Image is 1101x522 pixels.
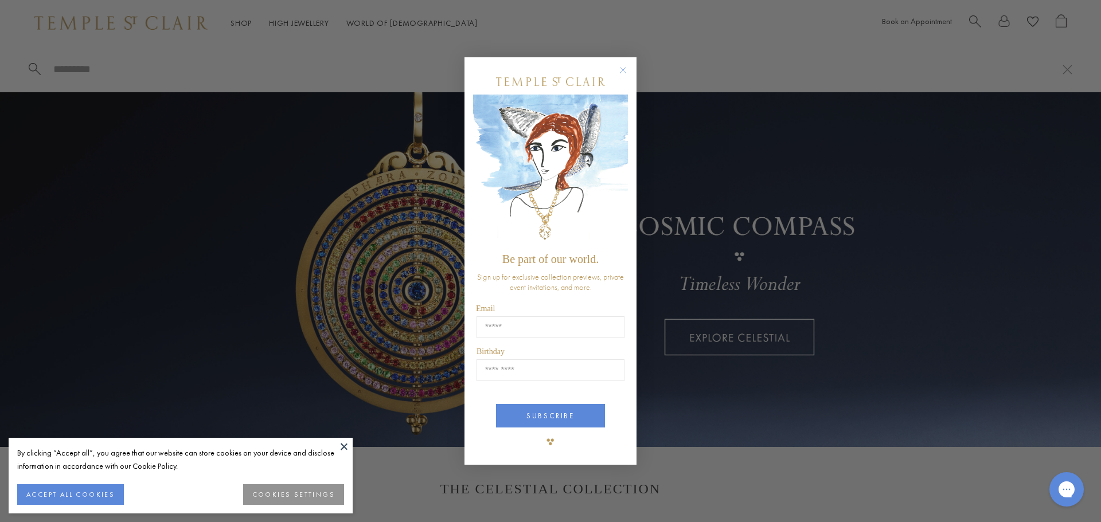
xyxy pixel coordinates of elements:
[243,484,344,505] button: COOKIES SETTINGS
[477,347,505,356] span: Birthday
[473,95,628,248] img: c4a9eb12-d91a-4d4a-8ee0-386386f4f338.jpeg
[477,316,624,338] input: Email
[622,69,636,83] button: Close dialog
[477,272,624,292] span: Sign up for exclusive collection previews, private event invitations, and more.
[502,253,599,265] span: Be part of our world.
[17,484,124,505] button: ACCEPT ALL COOKIES
[17,446,344,473] div: By clicking “Accept all”, you agree that our website can store cookies on your device and disclos...
[1044,468,1090,511] iframe: Gorgias live chat messenger
[539,430,562,453] img: TSC
[496,77,605,86] img: Temple St. Clair
[476,304,495,313] span: Email
[496,404,605,427] button: SUBSCRIBE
